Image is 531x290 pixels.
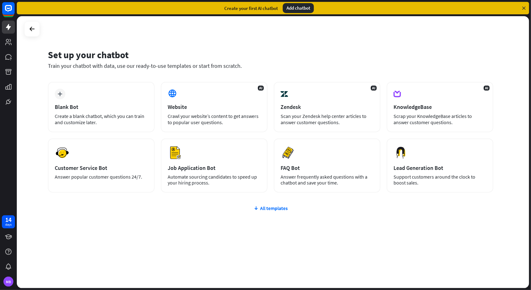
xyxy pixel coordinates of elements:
[258,86,264,91] span: AI
[281,174,374,186] div: Answer frequently asked questions with a chatbot and save your time.
[5,2,24,21] button: Open LiveChat chat widget
[281,113,374,125] div: Scan your Zendesk help center articles to answer customer questions.
[283,3,314,13] div: Add chatbot
[371,86,377,91] span: AI
[224,5,278,11] div: Create your first AI chatbot
[168,164,261,171] div: Job Application Bot
[55,164,148,171] div: Customer Service Bot
[2,215,15,228] a: 14 days
[5,222,12,227] div: days
[3,277,13,287] div: MB
[55,103,148,110] div: Blank Bot
[5,217,12,222] div: 14
[281,164,374,171] div: FAQ Bot
[168,103,261,110] div: Website
[394,103,487,110] div: KnowledgeBase
[394,164,487,171] div: Lead Generation Bot
[484,86,490,91] span: AI
[48,62,493,69] div: Train your chatbot with data, use our ready-to-use templates or start from scratch.
[168,113,261,125] div: Crawl your website’s content to get answers to popular user questions.
[168,174,261,186] div: Automate sourcing candidates to speed up your hiring process.
[58,92,63,96] i: plus
[394,174,487,186] div: Support customers around the clock to boost sales.
[281,103,374,110] div: Zendesk
[55,174,148,180] div: Answer popular customer questions 24/7.
[55,113,148,125] div: Create a blank chatbot, which you can train and customize later.
[48,205,493,211] div: All templates
[48,49,493,61] div: Set up your chatbot
[394,113,487,125] div: Scrap your KnowledgeBase articles to answer customer questions.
